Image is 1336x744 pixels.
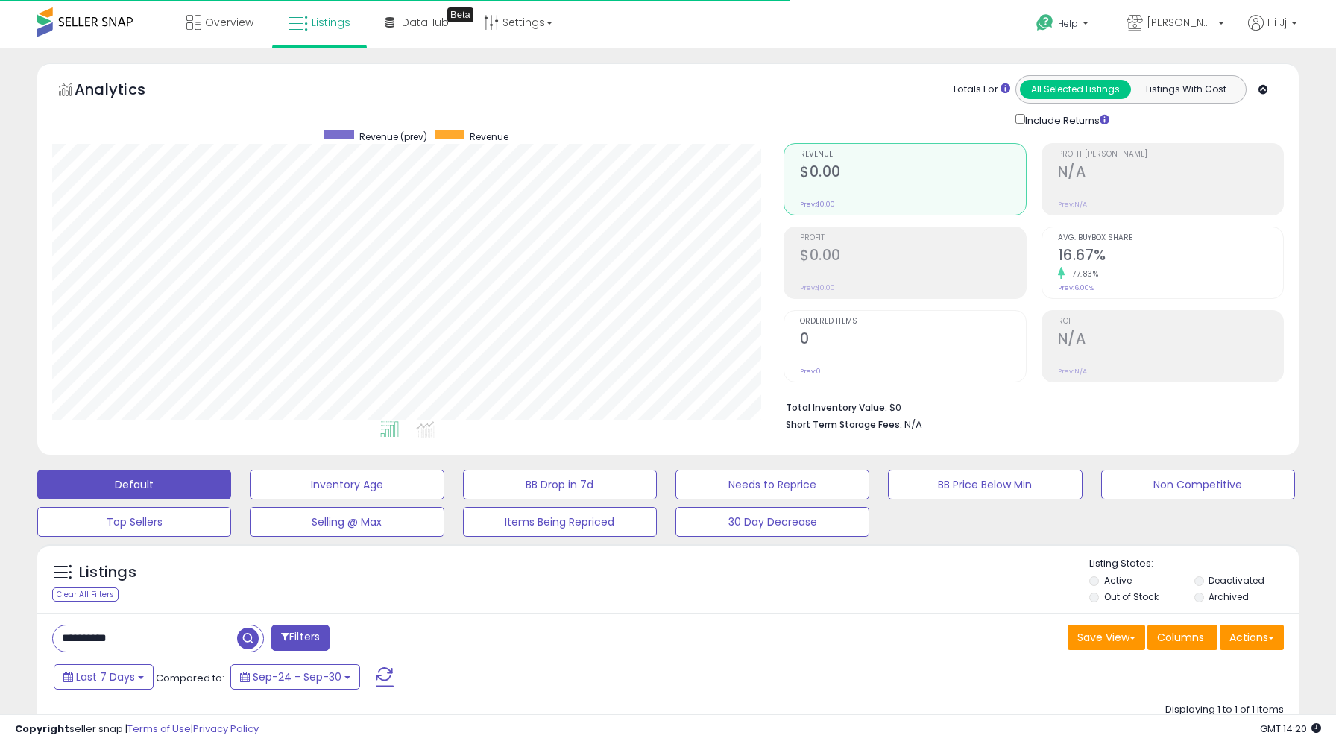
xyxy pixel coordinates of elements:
button: Selling @ Max [250,507,444,537]
label: Out of Stock [1104,590,1159,603]
button: Top Sellers [37,507,231,537]
p: Listing States: [1089,557,1299,571]
h5: Listings [79,562,136,583]
small: 177.83% [1065,268,1099,280]
button: Actions [1220,625,1284,650]
a: Help [1024,2,1103,48]
li: $0 [786,397,1273,415]
span: Help [1058,17,1078,30]
small: Prev: N/A [1058,200,1087,209]
button: Last 7 Days [54,664,154,690]
span: Profit [800,234,1025,242]
span: Ordered Items [800,318,1025,326]
button: Needs to Reprice [675,470,869,499]
small: Prev: N/A [1058,367,1087,376]
div: Include Returns [1004,111,1127,128]
button: Items Being Repriced [463,507,657,537]
small: Prev: 6.00% [1058,283,1094,292]
label: Archived [1209,590,1249,603]
button: Inventory Age [250,470,444,499]
h5: Analytics [75,79,174,104]
h2: $0.00 [800,163,1025,183]
button: Non Competitive [1101,470,1295,499]
b: Short Term Storage Fees: [786,418,902,431]
span: DataHub [402,15,449,30]
a: Terms of Use [127,722,191,736]
span: Columns [1157,630,1204,645]
span: Revenue [470,130,508,143]
h2: $0.00 [800,247,1025,267]
button: All Selected Listings [1020,80,1131,99]
h2: 0 [800,330,1025,350]
span: [PERSON_NAME]'s Movies - CA [1147,15,1214,30]
button: Sep-24 - Sep-30 [230,664,360,690]
h2: N/A [1058,163,1283,183]
button: Listings With Cost [1130,80,1241,99]
span: 2025-10-8 14:20 GMT [1260,722,1321,736]
span: Last 7 Days [76,669,135,684]
button: Columns [1147,625,1217,650]
a: Hi Jj [1248,15,1297,48]
button: 30 Day Decrease [675,507,869,537]
span: ROI [1058,318,1283,326]
button: Filters [271,625,330,651]
button: Default [37,470,231,499]
h2: N/A [1058,330,1283,350]
span: Revenue [800,151,1025,159]
b: Total Inventory Value: [786,401,887,414]
button: Save View [1068,625,1145,650]
i: Get Help [1036,13,1054,32]
div: Displaying 1 to 1 of 1 items [1165,703,1284,717]
span: N/A [904,417,922,432]
span: Sep-24 - Sep-30 [253,669,341,684]
small: Prev: $0.00 [800,200,835,209]
label: Deactivated [1209,574,1264,587]
strong: Copyright [15,722,69,736]
div: Clear All Filters [52,587,119,602]
div: Totals For [952,83,1010,97]
div: seller snap | | [15,722,259,737]
button: BB Price Below Min [888,470,1082,499]
span: Hi Jj [1267,15,1287,30]
small: Prev: 0 [800,367,821,376]
span: Overview [205,15,253,30]
div: Tooltip anchor [447,7,473,22]
span: Compared to: [156,671,224,685]
span: Profit [PERSON_NAME] [1058,151,1283,159]
label: Active [1104,574,1132,587]
small: Prev: $0.00 [800,283,835,292]
a: Privacy Policy [193,722,259,736]
span: Revenue (prev) [359,130,427,143]
button: BB Drop in 7d [463,470,657,499]
span: Avg. Buybox Share [1058,234,1283,242]
h2: 16.67% [1058,247,1283,267]
span: Listings [312,15,350,30]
